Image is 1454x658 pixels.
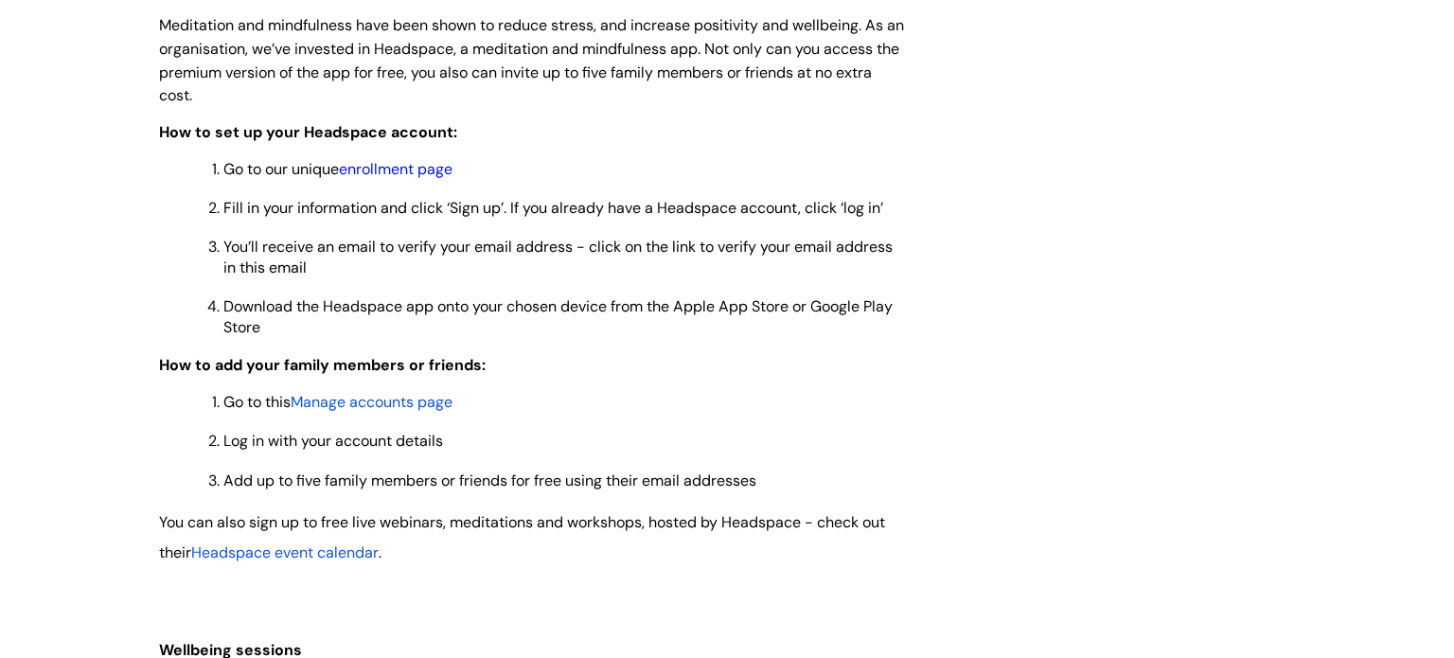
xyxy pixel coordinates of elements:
[159,122,457,142] span: How to set up your Headspace account:
[223,296,893,337] span: Download the Headspace app onto your chosen device from the Apple App Store or Google Play Store
[291,392,452,412] a: Manage accounts page
[223,237,893,277] span: You’ll receive an email to verify your email address - click on the link to verify your email add...
[223,431,443,451] span: Log in with your account details
[223,471,756,490] span: Add up to five family members or friends for free using their email addresses
[159,355,486,375] span: How to add your family members or friends:
[159,15,904,105] span: Meditation and mindfulness have been shown to reduce stress, and increase positivity and wellbein...
[191,542,379,562] span: Headspace event calendar
[191,541,379,563] a: Headspace event calendar
[379,542,381,562] span: .
[223,198,883,218] span: Fill in your information and click ‘Sign up’. If you already have a Headspace account, click ‘log...
[159,512,885,562] span: You can also sign up to free live webinars, meditations and workshops, hosted by Headspace - chec...
[339,159,452,179] a: enrollment page
[223,159,452,179] span: Go to our unique
[223,392,291,412] span: Go to this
